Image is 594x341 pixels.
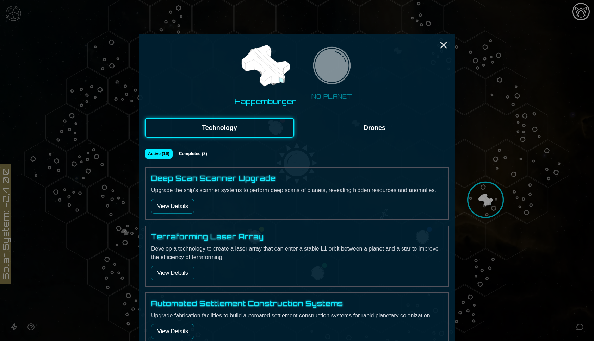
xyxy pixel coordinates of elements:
button: Technology [145,118,294,138]
button: Completed (3) [175,149,211,159]
button: Happemburger [229,36,302,110]
p: Upgrade the ship's scanner systems to perform deep scans of planets, revealing hidden resources a... [151,186,443,195]
img: Planet [310,45,354,90]
img: Ship [238,39,292,93]
button: Drones [300,118,449,138]
button: View Details [151,266,194,280]
button: Active (16) [145,149,173,159]
button: View Details [151,199,194,214]
button: View Details [151,324,194,339]
button: Close [438,39,449,51]
button: NO PLANET [305,43,359,103]
h4: Deep Scan Scanner Upgrade [151,173,276,183]
h4: Automated Settlement Construction Systems [151,299,343,309]
p: Develop a technology to create a laser array that can enter a stable L1 orbit between a planet an... [151,245,443,261]
h4: Terraforming Laser Array [151,232,264,242]
p: Upgrade fabrication facilities to build automated settlement construction systems for rapid plane... [151,311,443,320]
